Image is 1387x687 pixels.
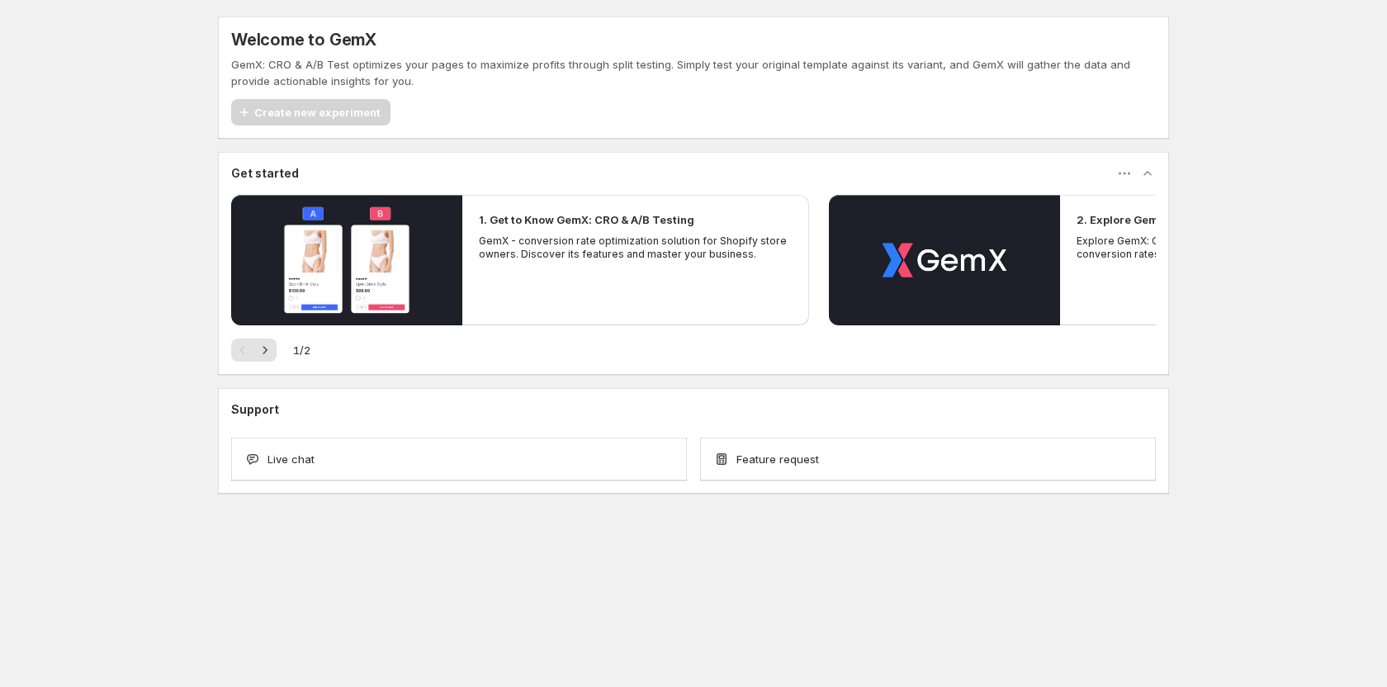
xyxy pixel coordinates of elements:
button: Play video [829,195,1060,325]
button: Next [253,339,277,362]
span: Live chat [267,451,315,467]
h3: Get started [231,165,299,182]
p: GemX: CRO & A/B Test optimizes your pages to maximize profits through split testing. Simply test ... [231,56,1156,89]
nav: Pagination [231,339,277,362]
button: Play video [231,195,462,325]
h5: Welcome to GemX [231,30,376,50]
h2: 2. Explore GemX: CRO & A/B Testing Use Cases [1077,211,1333,228]
span: 1 / 2 [293,342,310,358]
span: Feature request [736,451,819,467]
h3: Support [231,401,279,418]
p: GemX - conversion rate optimization solution for Shopify store owners. Discover its features and ... [479,235,793,261]
h2: 1. Get to Know GemX: CRO & A/B Testing [479,211,694,228]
